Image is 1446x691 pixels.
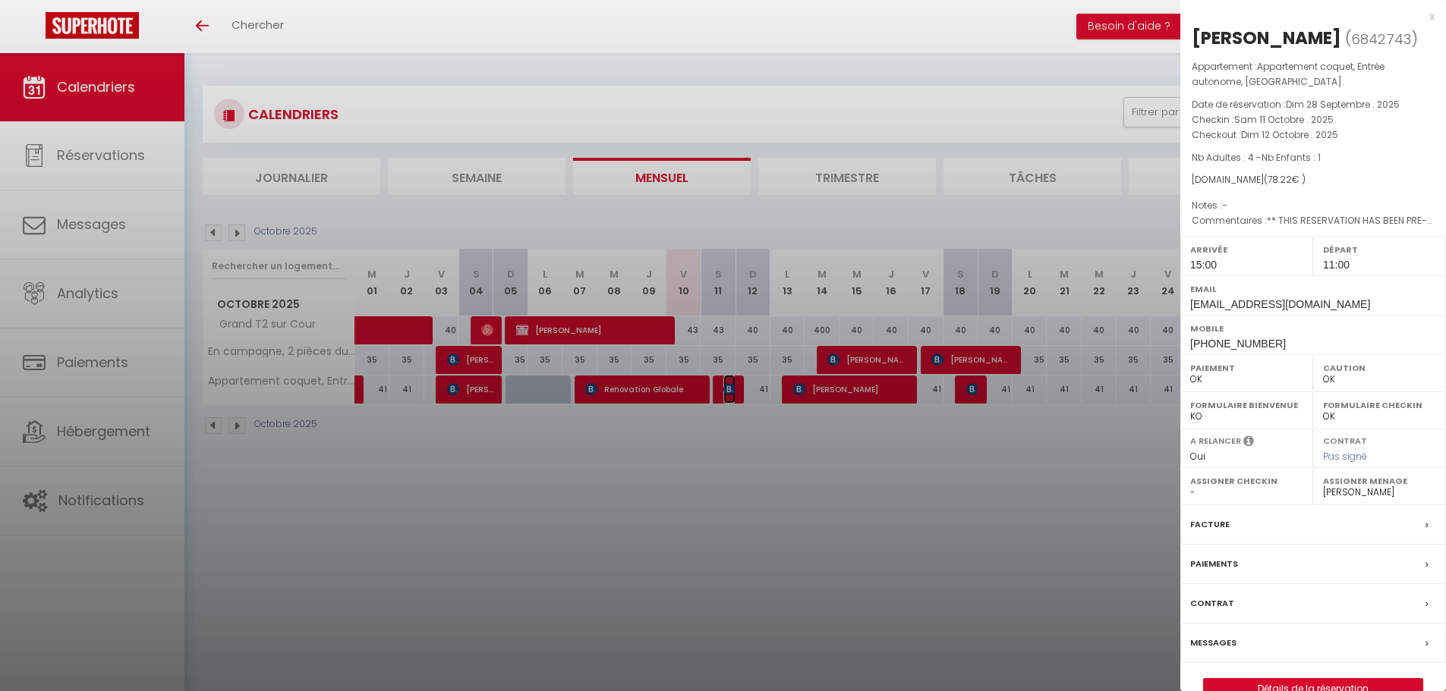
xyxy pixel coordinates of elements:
span: Dim 28 Septembre . 2025 [1286,98,1400,111]
label: Paiement [1190,360,1303,375]
span: ( ) [1345,28,1418,49]
label: Mobile [1190,321,1436,336]
label: Paiements [1190,556,1238,572]
label: Arrivée [1190,242,1303,257]
span: 15:00 [1190,259,1217,271]
p: Checkout : [1192,127,1435,143]
p: Notes : [1192,198,1435,213]
p: Commentaires : [1192,213,1435,228]
span: Pas signé [1323,450,1367,463]
div: [PERSON_NAME] [1192,26,1341,50]
label: Contrat [1323,435,1367,444]
p: Checkin : [1192,112,1435,127]
div: [DOMAIN_NAME] [1192,173,1435,187]
label: Messages [1190,635,1237,651]
label: Formulaire Bienvenue [1190,397,1303,413]
div: x [1180,8,1435,26]
span: Nb Adultes : 4 - [1192,151,1321,164]
label: A relancer [1190,435,1241,448]
span: - [1222,199,1227,212]
span: Sam 11 Octobre . 2025 [1234,113,1334,126]
label: Caution [1323,360,1436,375]
span: Appartement coquet, Entrée autonome, [GEOGRAPHIC_DATA]. [1192,60,1385,88]
label: Départ [1323,242,1436,257]
span: ( € ) [1264,173,1306,186]
span: 6842743 [1351,30,1411,49]
span: Dim 12 Octobre . 2025 [1241,128,1338,141]
i: Sélectionner OUI si vous souhaiter envoyer les séquences de messages post-checkout [1243,435,1254,451]
label: Email [1190,281,1436,297]
label: Formulaire Checkin [1323,397,1436,413]
p: Appartement : [1192,59,1435,90]
span: 78.22 [1268,173,1292,186]
span: Nb Enfants : 1 [1262,151,1321,164]
p: Date de réservation : [1192,97,1435,112]
label: Assigner Checkin [1190,473,1303,488]
span: [PHONE_NUMBER] [1190,338,1286,350]
label: Contrat [1190,595,1234,611]
span: [EMAIL_ADDRESS][DOMAIN_NAME] [1190,298,1370,310]
span: 11:00 [1323,259,1350,271]
label: Assigner Menage [1323,473,1436,488]
label: Facture [1190,517,1230,532]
